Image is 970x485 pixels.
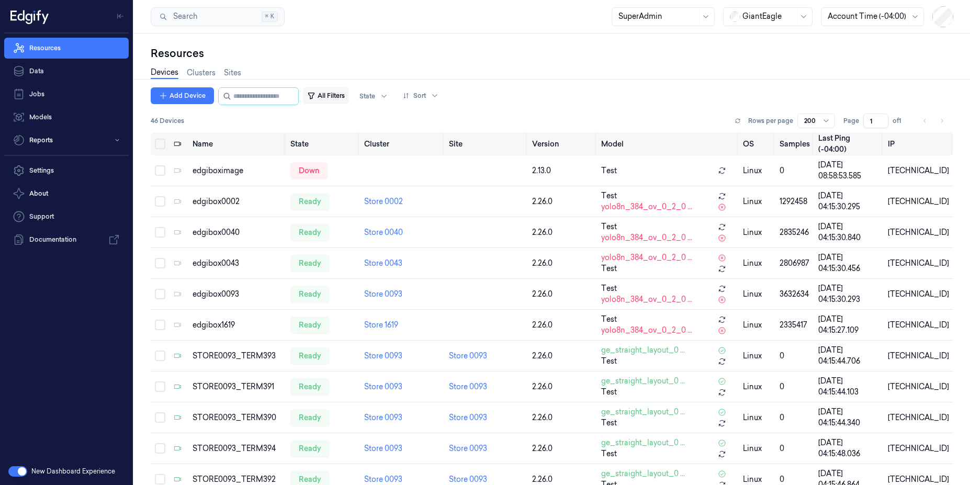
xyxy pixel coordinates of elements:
[743,196,772,207] p: linux
[818,345,879,367] div: [DATE] 04:15:44.706
[601,468,685,479] span: ge_straight_layout_0 ...
[151,67,178,79] a: Devices
[290,255,330,272] div: ready
[193,227,282,238] div: edgibox0040
[528,132,597,155] th: Version
[290,347,330,364] div: ready
[601,252,692,263] span: yolo8n_384_ov_0_2_0 ...
[888,227,949,238] div: [TECHNICAL_ID]
[445,132,528,155] th: Site
[818,283,879,305] div: [DATE] 04:15:30.293
[286,132,360,155] th: State
[601,376,685,387] span: ge_straight_layout_0 ...
[743,381,772,392] p: linux
[449,475,487,484] a: Store 0093
[601,418,617,428] span: Test
[193,381,282,392] div: STORE0093_TERM391
[780,320,810,331] div: 2335417
[743,165,772,176] p: linux
[290,378,330,395] div: ready
[601,407,685,418] span: ge_straight_layout_0 ...
[364,382,402,391] a: Store 0093
[818,407,879,428] div: [DATE] 04:15:44.340
[193,196,282,207] div: edgibox0002
[780,289,810,300] div: 3632634
[601,437,685,448] span: ge_straight_layout_0 ...
[290,193,330,210] div: ready
[155,381,165,392] button: Select row
[532,443,593,454] div: 2.26.0
[4,160,129,181] a: Settings
[743,227,772,238] p: linux
[818,160,879,182] div: [DATE] 08:58:53.585
[290,224,330,241] div: ready
[151,7,285,26] button: Search⌘K
[888,196,949,207] div: [TECHNICAL_ID]
[888,443,949,454] div: [TECHNICAL_ID]
[193,258,282,269] div: edgibox0043
[780,351,810,362] div: 0
[151,116,184,126] span: 46 Devices
[601,345,685,356] span: ge_straight_layout_0 ...
[155,258,165,268] button: Select row
[780,196,810,207] div: 1292458
[601,387,617,398] span: Test
[532,412,593,423] div: 2.26.0
[364,320,398,330] a: Store 1619
[532,320,593,331] div: 2.26.0
[818,252,879,274] div: [DATE] 04:15:30.456
[739,132,776,155] th: OS
[888,165,949,176] div: [TECHNICAL_ID]
[193,289,282,300] div: edgibox0093
[155,351,165,361] button: Select row
[743,412,772,423] p: linux
[884,132,953,155] th: IP
[532,351,593,362] div: 2.26.0
[303,87,349,104] button: All Filters
[290,317,330,333] div: ready
[888,412,949,423] div: [TECHNICAL_ID]
[155,165,165,176] button: Select row
[888,320,949,331] div: [TECHNICAL_ID]
[155,412,165,423] button: Select row
[193,165,282,176] div: edgiboximage
[601,221,617,232] span: Test
[224,67,241,78] a: Sites
[290,286,330,302] div: ready
[155,474,165,484] button: Select row
[893,116,909,126] span: of 1
[155,443,165,454] button: Select row
[818,437,879,459] div: [DATE] 04:15:48.036
[187,67,216,78] a: Clusters
[743,320,772,331] p: linux
[818,376,879,398] div: [DATE] 04:15:44.103
[888,381,949,392] div: [TECHNICAL_ID]
[743,443,772,454] p: linux
[169,11,197,22] span: Search
[449,382,487,391] a: Store 0093
[290,440,330,457] div: ready
[188,132,286,155] th: Name
[532,474,593,485] div: 2.26.0
[743,351,772,362] p: linux
[780,443,810,454] div: 0
[601,201,692,212] span: yolo8n_384_ov_0_2_0 ...
[155,139,165,149] button: Select all
[601,448,617,459] span: Test
[532,227,593,238] div: 2.26.0
[449,444,487,453] a: Store 0093
[780,412,810,423] div: 0
[532,196,593,207] div: 2.26.0
[601,263,617,274] span: Test
[193,474,282,485] div: STORE0093_TERM392
[532,165,593,176] div: 2.13.0
[743,289,772,300] p: linux
[601,356,617,367] span: Test
[151,46,953,61] div: Resources
[601,325,692,336] span: yolo8n_384_ov_0_2_0 ...
[780,165,810,176] div: 0
[888,351,949,362] div: [TECHNICAL_ID]
[601,165,617,176] span: Test
[775,132,814,155] th: Samples
[112,8,129,25] button: Toggle Navigation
